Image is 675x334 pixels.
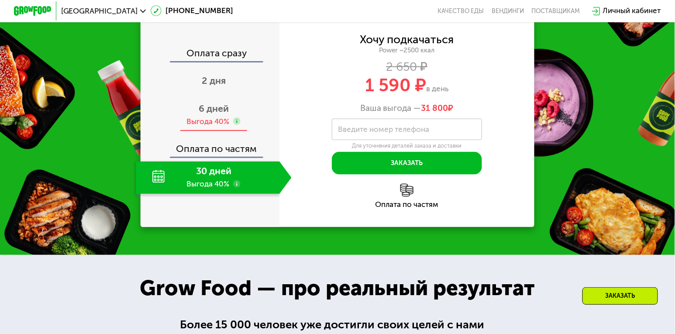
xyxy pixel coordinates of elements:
div: Для уточнения деталей заказа и доставки [332,142,482,150]
div: Хочу подкачаться [360,34,454,45]
div: Оплата по частям [279,201,534,209]
label: Введите номер телефона [338,127,429,132]
div: Ваша выгода — [279,103,534,114]
span: [GEOGRAPHIC_DATA] [61,7,138,15]
div: Power ~2500 ккал [279,46,534,55]
span: 6 дней [199,103,229,114]
div: Оплата по частям [141,135,279,157]
div: Grow Food — про реальный результат [125,272,550,304]
a: Вендинги [492,7,524,15]
span: в день [426,84,448,93]
div: Более 15 000 человек уже достигли своих целей с нами [180,317,495,334]
div: 2 650 ₽ [279,62,534,72]
span: ₽ [421,103,454,114]
div: Заказать [582,287,658,305]
span: 2 дня [202,75,226,86]
a: Качество еды [438,7,484,15]
a: [PHONE_NUMBER] [151,5,233,17]
div: Выгода 40% [187,117,230,127]
div: Оплата сразу [141,49,279,61]
button: Заказать [332,152,482,175]
div: поставщикам [531,7,580,15]
div: Личный кабинет [603,5,661,17]
span: 1 590 ₽ [365,75,426,96]
img: l6xcnZfty9opOoJh.png [400,184,413,197]
span: 31 800 [421,103,448,113]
